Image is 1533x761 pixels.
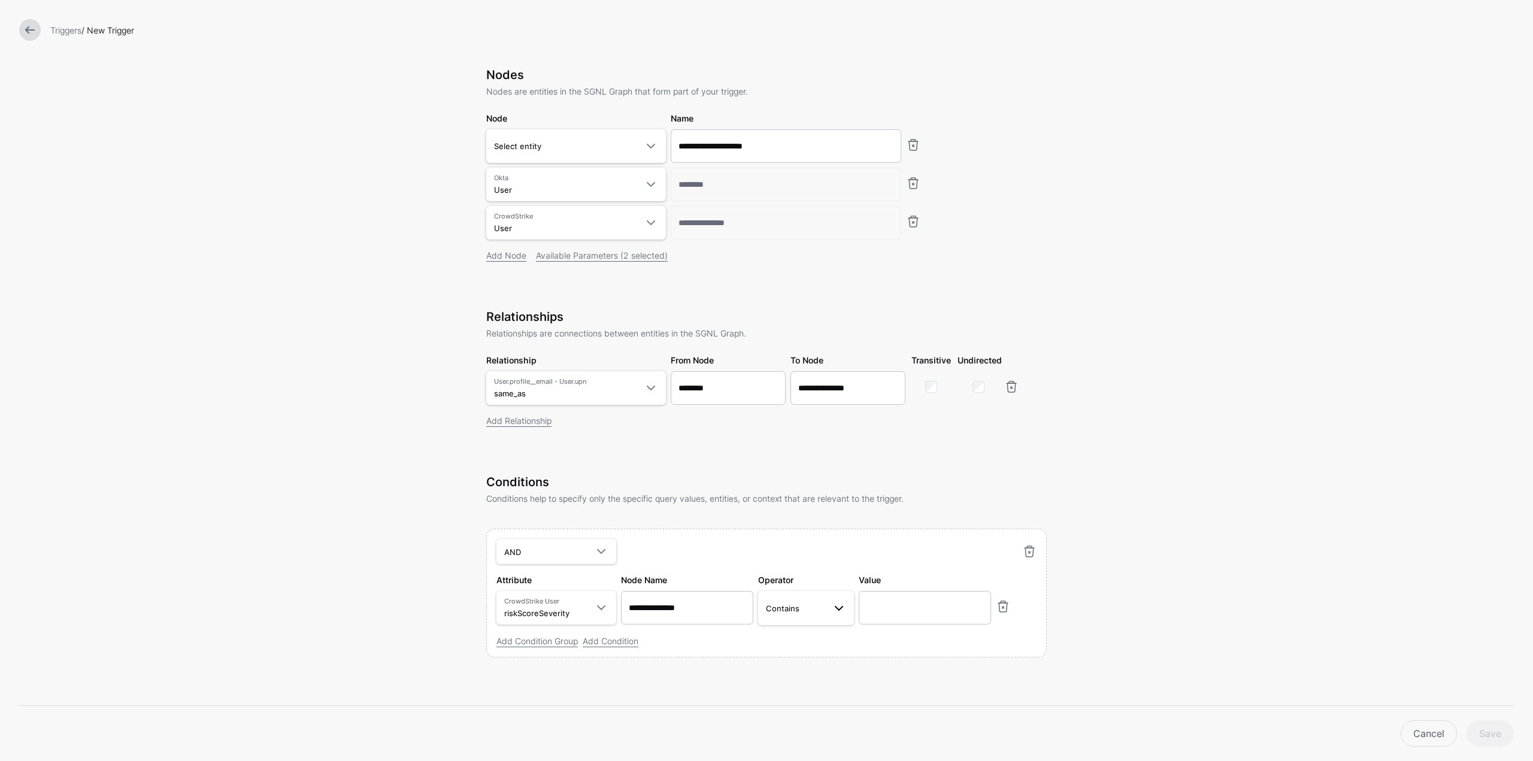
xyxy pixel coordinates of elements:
[486,354,537,366] label: Relationship
[486,475,1047,489] h3: Conditions
[859,574,881,586] label: Value
[494,223,512,233] span: User
[46,24,1519,37] div: / New Trigger
[486,327,1047,339] p: Relationships are connections between entities in the SGNL Graph.
[911,354,951,366] label: Transitive
[494,173,637,183] span: Okta
[494,211,637,222] span: CrowdStrike
[496,574,532,586] label: Attribute
[494,185,512,195] span: User
[486,492,1047,505] p: Conditions help to specify only the specific query values, entities, or context that are relevant...
[486,416,552,426] a: Add Relationship
[50,25,81,35] a: Triggers
[496,636,578,646] a: Add Condition Group
[790,354,823,366] label: To Node
[958,354,1002,366] label: Undirected
[504,596,587,607] span: CrowdStrike User
[504,547,521,557] span: AND
[486,85,1047,98] p: Nodes are entities in the SGNL Graph that form part of your trigger.
[671,112,693,125] label: Name
[486,112,507,125] label: Node
[486,310,1047,324] h3: Relationships
[758,574,793,586] label: Operator
[671,354,714,366] label: From Node
[621,574,667,586] label: Node Name
[486,68,1047,82] h3: Nodes
[494,377,637,387] span: User.profile__email - User.upn
[494,389,526,398] span: same_as
[766,604,799,613] span: Contains
[486,250,526,260] a: Add Node
[494,141,541,151] span: Select entity
[583,636,638,646] a: Add Condition
[1401,720,1457,747] a: Cancel
[504,608,569,618] span: riskScoreSeverity
[536,250,668,260] a: Available Parameters (2 selected)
